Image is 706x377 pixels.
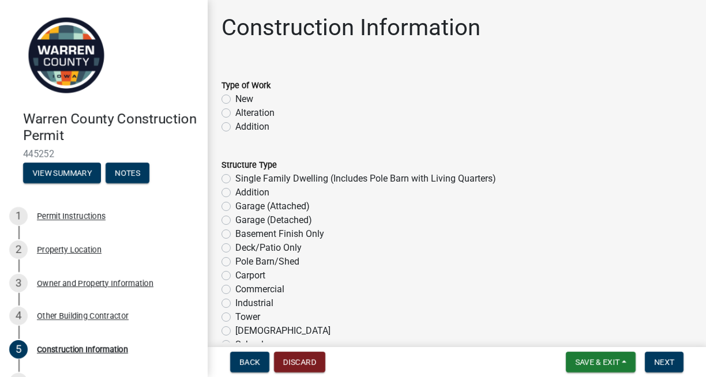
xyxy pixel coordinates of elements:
[235,296,273,310] label: Industrial
[235,199,310,213] label: Garage (Attached)
[23,169,101,178] wm-modal-confirm: Summary
[9,274,28,292] div: 3
[37,312,129,320] div: Other Building Contractor
[23,111,198,144] h4: Warren County Construction Permit
[106,169,149,178] wm-modal-confirm: Notes
[9,240,28,259] div: 2
[106,163,149,183] button: Notes
[23,12,110,99] img: Warren County, Iowa
[235,241,302,255] label: Deck/Patio Only
[235,324,331,338] label: [DEMOGRAPHIC_DATA]
[221,161,277,169] label: Structure Type
[235,213,312,227] label: Garage (Detached)
[37,246,102,254] div: Property Location
[23,149,185,160] span: 445252
[235,255,299,269] label: Pole Barn/Shed
[9,207,28,225] div: 1
[575,357,619,367] span: Save & Exit
[654,357,674,367] span: Next
[235,227,324,241] label: Basement Finish Only
[37,279,153,287] div: Owner and Property Information
[9,340,28,359] div: 5
[221,82,271,90] label: Type of Work
[274,352,325,372] button: Discard
[235,120,269,134] label: Addition
[37,345,128,353] div: Construction Information
[235,92,253,106] label: New
[235,172,496,186] label: Single Family Dwelling (Includes Pole Barn with Living Quarters)
[239,357,260,367] span: Back
[23,163,101,183] button: View Summary
[235,338,264,352] label: School
[235,106,275,120] label: Alteration
[230,352,269,372] button: Back
[235,282,284,296] label: Commercial
[221,14,480,42] h1: Construction Information
[235,310,260,324] label: Tower
[645,352,684,372] button: Next
[235,186,269,199] label: Addition
[235,269,265,282] label: Carport
[566,352,636,372] button: Save & Exit
[9,307,28,325] div: 4
[37,212,106,220] div: Permit Instructions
